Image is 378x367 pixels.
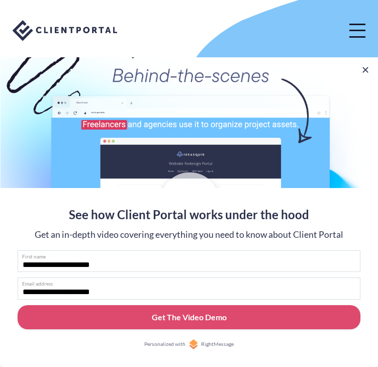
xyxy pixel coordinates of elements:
div: Get an in-depth video covering everything you need to know about Client Portal [18,228,360,241]
div: See how Client Portal works under the hood [18,206,360,224]
div: Get The Video Demo [152,311,227,323]
input: Email address [18,278,360,300]
a: Personalized withRightMessage [18,339,360,349]
span: Personalized with [144,340,185,348]
img: Personalized with RightMessage [188,339,199,349]
input: First name [18,250,360,272]
span: RightMessage [201,340,234,348]
button: Get The Video Demo [18,305,360,330]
